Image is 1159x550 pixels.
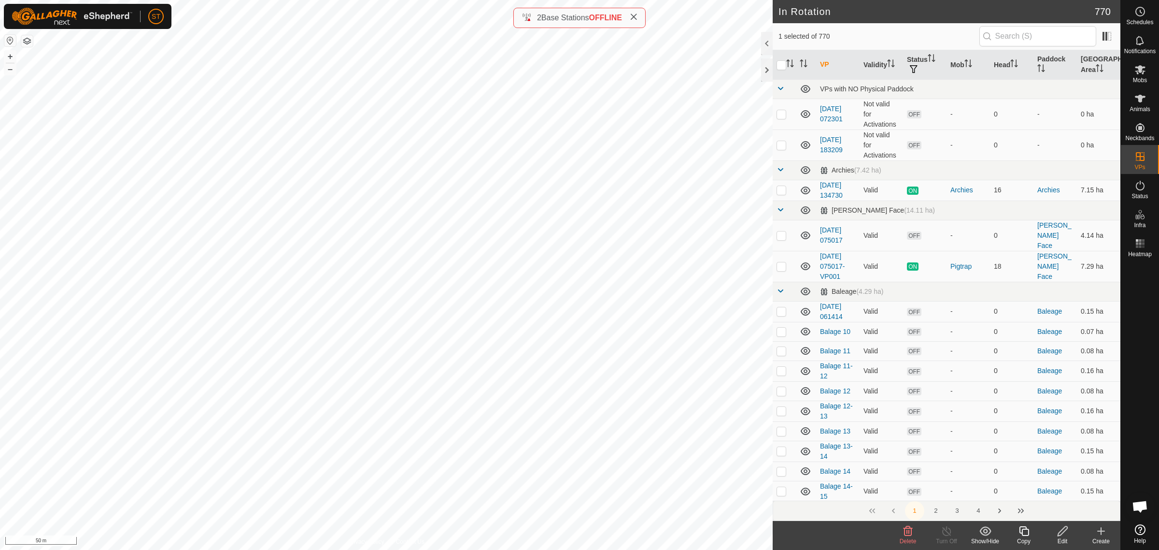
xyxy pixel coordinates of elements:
span: Animals [1130,106,1150,112]
span: 770 [1095,4,1111,19]
span: Delete [900,538,917,545]
td: Valid [860,361,903,381]
td: Valid [860,322,903,341]
span: OFF [907,427,921,435]
span: OFF [907,328,921,336]
div: Copy [1004,537,1043,546]
a: Baleage [1037,307,1062,315]
a: [DATE] 134730 [820,181,843,199]
a: [DATE] 061414 [820,303,843,320]
p-sorticon: Activate to sort [1010,61,1018,69]
div: - [950,327,986,337]
td: Valid [860,301,903,322]
span: (4.29 ha) [856,288,883,295]
td: 0 [990,421,1033,441]
td: Valid [860,462,903,481]
button: Reset Map [4,35,16,46]
a: Baleage [1037,367,1062,375]
td: 0 [990,301,1033,322]
span: OFFLINE [589,14,622,22]
div: - [950,306,986,317]
th: Status [903,50,947,80]
div: Turn Off [927,537,966,546]
div: Baleage [820,288,883,296]
div: - [950,466,986,477]
td: 0 [990,381,1033,401]
th: Paddock [1033,50,1077,80]
div: - [950,446,986,456]
td: 18 [990,251,1033,282]
a: Balage 10 [820,328,850,335]
td: 0 ha [1077,130,1120,160]
a: Archies [1037,186,1060,194]
p-sorticon: Activate to sort [800,61,807,69]
th: VP [816,50,860,80]
span: ON [907,262,919,271]
div: - [950,386,986,396]
div: Edit [1043,537,1082,546]
a: Help [1121,521,1159,548]
td: Valid [860,481,903,502]
div: - [950,346,986,356]
p-sorticon: Activate to sort [1096,66,1103,73]
td: 0.15 ha [1077,301,1120,322]
p-sorticon: Activate to sort [928,56,935,63]
p-sorticon: Activate to sort [964,61,972,69]
span: (7.42 ha) [854,166,881,174]
a: Balage 14-15 [820,482,853,500]
a: [DATE] 072301 [820,105,843,123]
span: OFF [907,448,921,456]
span: OFF [907,367,921,376]
span: Help [1134,538,1146,544]
td: Not valid for Activations [860,130,903,160]
span: Status [1131,193,1148,199]
td: Not valid for Activations [860,99,903,130]
a: Contact Us [396,537,424,546]
span: (14.11 ha) [904,206,935,214]
td: - [1033,99,1077,130]
a: Baleage [1037,407,1062,415]
td: Valid [860,341,903,361]
span: OFF [907,232,921,240]
button: 3 [947,501,967,521]
span: OFF [907,141,921,149]
a: [DATE] 075017 [820,226,843,244]
td: 4.14 ha [1077,220,1120,251]
a: Balage 13-14 [820,442,853,460]
a: [DATE] 183209 [820,136,843,154]
span: OFF [907,467,921,476]
button: 1 [905,501,924,521]
button: Map Layers [21,35,33,47]
span: ON [907,187,919,195]
p-sorticon: Activate to sort [1037,66,1045,73]
p-sorticon: Activate to sort [786,61,794,69]
a: Balage 11 [820,347,850,355]
td: 0 [990,441,1033,462]
span: VPs [1134,164,1145,170]
td: 0 [990,401,1033,421]
td: Valid [860,220,903,251]
span: OFF [907,347,921,355]
td: 16 [990,180,1033,201]
button: Next Page [990,501,1009,521]
img: Gallagher Logo [12,8,132,25]
td: 7.29 ha [1077,251,1120,282]
h2: In Rotation [778,6,1095,17]
td: 0.15 ha [1077,441,1120,462]
td: 0.08 ha [1077,462,1120,481]
td: 7.15 ha [1077,180,1120,201]
td: Valid [860,441,903,462]
div: Create [1082,537,1120,546]
td: - [1033,130,1077,160]
span: Neckbands [1125,135,1154,141]
a: Balage 12 [820,387,850,395]
span: OFF [907,110,921,118]
span: OFF [907,488,921,496]
td: 0.16 ha [1077,361,1120,381]
div: - [950,426,986,436]
a: Baleage [1037,487,1062,495]
a: Baleage [1037,328,1062,335]
span: OFF [907,308,921,316]
a: Privacy Policy [348,537,384,546]
div: - [950,109,986,119]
